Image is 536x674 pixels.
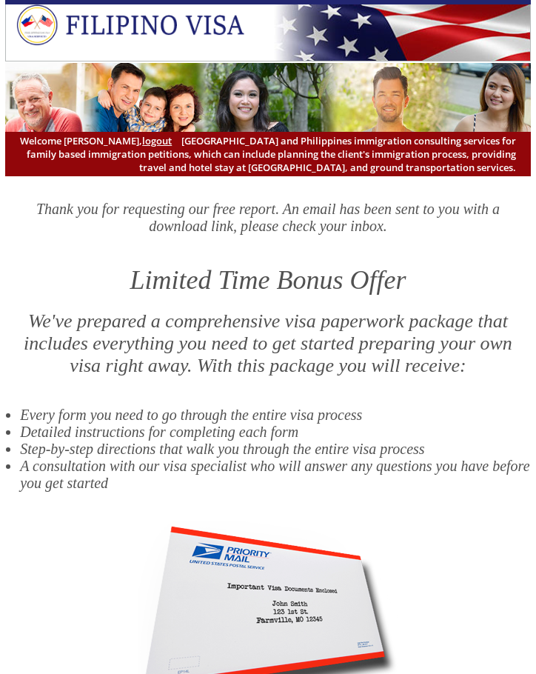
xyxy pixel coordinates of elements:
[142,134,172,147] a: logout
[5,201,531,235] p: Thank you for requesting our free report. An email has been sent to you with a download link, ple...
[20,407,531,424] li: Every form you need to go through the entire visa process
[20,134,172,147] span: Welcome [PERSON_NAME],
[20,134,516,174] span: [GEOGRAPHIC_DATA] and Philippines immigration consulting services for family based immigration pe...
[20,458,531,492] li: A consultation with our visa specialist who will answer any questions you have before you get sta...
[20,424,531,441] li: Detailed instructions for completing each form
[5,310,531,377] p: We've prepared a comprehensive visa paperwork package that includes everything you need to get st...
[20,441,531,458] li: Step-by-step directions that walk you through the entire visa process
[5,264,531,296] h1: Limited Time Bonus Offer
